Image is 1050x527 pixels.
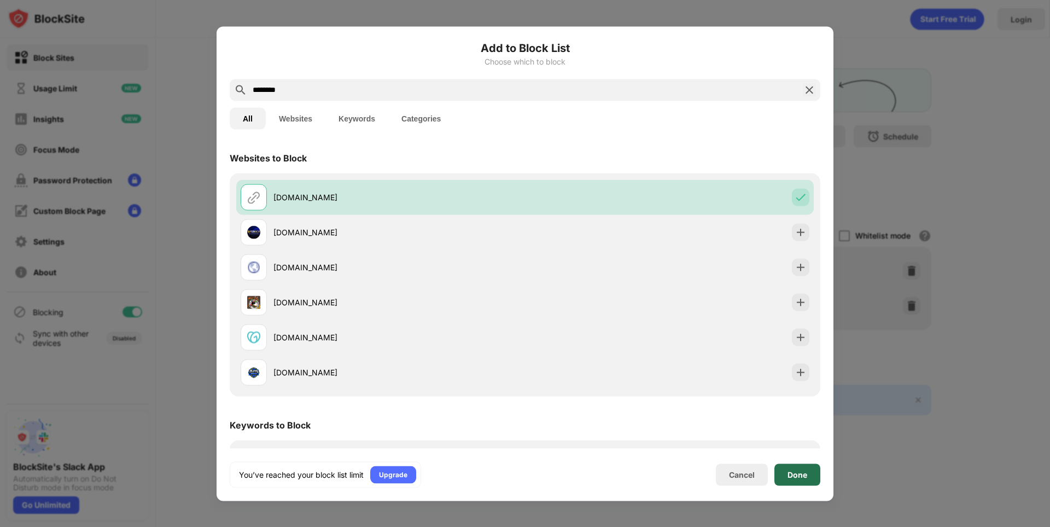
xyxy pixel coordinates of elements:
[729,470,755,479] div: Cancel
[273,332,525,343] div: [DOMAIN_NAME]
[247,331,260,344] img: favicons
[273,192,525,203] div: [DOMAIN_NAME]
[230,107,266,129] button: All
[230,57,820,66] div: Choose which to block
[266,107,325,129] button: Websites
[239,469,364,480] div: You’ve reached your block list limit
[247,296,260,309] img: favicons
[273,367,525,378] div: [DOMAIN_NAME]
[234,83,247,96] img: search.svg
[379,469,407,480] div: Upgrade
[325,107,388,129] button: Keywords
[787,470,807,479] div: Done
[247,225,260,239] img: favicons
[230,419,311,430] div: Keywords to Block
[273,262,525,273] div: [DOMAIN_NAME]
[230,39,820,56] h6: Add to Block List
[230,152,307,163] div: Websites to Block
[273,227,525,238] div: [DOMAIN_NAME]
[273,297,525,308] div: [DOMAIN_NAME]
[803,83,816,96] img: search-close
[247,190,260,204] img: url.svg
[247,260,260,274] img: favicons
[388,107,454,129] button: Categories
[247,366,260,379] img: favicons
